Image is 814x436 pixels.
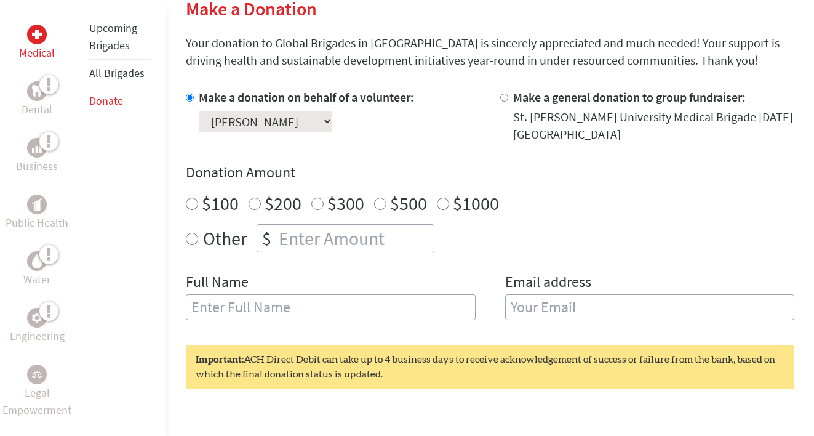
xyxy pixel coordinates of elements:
[89,94,123,108] a: Donate
[2,384,71,419] p: Legal Empowerment
[390,192,427,215] label: $500
[32,198,42,211] img: Public Health
[27,195,47,214] div: Public Health
[453,192,499,215] label: $1000
[203,224,247,252] label: Other
[16,138,58,175] a: BusinessBusiness
[186,34,794,69] p: Your donation to Global Brigades in [GEOGRAPHIC_DATA] is sincerely appreciated and much needed! Y...
[23,251,50,288] a: WaterWater
[186,345,794,389] div: ACH Direct Debit can take up to 4 business days to receive acknowledgement of success or failure ...
[89,87,151,115] li: Donate
[202,192,239,215] label: $100
[6,195,68,232] a: Public HealthPublic Health
[32,371,42,378] img: Legal Empowerment
[27,25,47,44] div: Medical
[27,365,47,384] div: Legal Empowerment
[505,272,591,294] label: Email address
[16,158,58,175] p: Business
[89,21,137,52] a: Upcoming Brigades
[32,143,42,153] img: Business
[2,365,71,419] a: Legal EmpowermentLegal Empowerment
[327,192,364,215] label: $300
[6,214,68,232] p: Public Health
[32,313,42,323] img: Engineering
[276,225,434,252] input: Enter Amount
[22,101,52,118] p: Dental
[186,294,475,320] input: Enter Full Name
[257,225,276,252] div: $
[22,81,52,118] a: DentalDental
[19,44,55,62] p: Medical
[186,272,249,294] label: Full Name
[32,254,42,268] img: Water
[19,25,55,62] a: MedicalMedical
[513,108,794,143] div: St. [PERSON_NAME] University Medical Brigade [DATE] [GEOGRAPHIC_DATA]
[32,85,42,97] img: Dental
[89,60,151,87] li: All Brigades
[27,138,47,158] div: Business
[186,163,794,182] h4: Donation Amount
[513,89,746,105] label: Make a general donation to group fundraiser:
[27,81,47,101] div: Dental
[23,271,50,288] p: Water
[265,192,301,215] label: $200
[27,251,47,271] div: Water
[199,89,414,105] label: Make a donation on behalf of a volunteer:
[10,308,65,345] a: EngineeringEngineering
[89,66,145,80] a: All Brigades
[89,15,151,60] li: Upcoming Brigades
[505,294,794,320] input: Your Email
[10,328,65,345] p: Engineering
[27,308,47,328] div: Engineering
[196,355,244,365] strong: Important:
[32,30,42,39] img: Medical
